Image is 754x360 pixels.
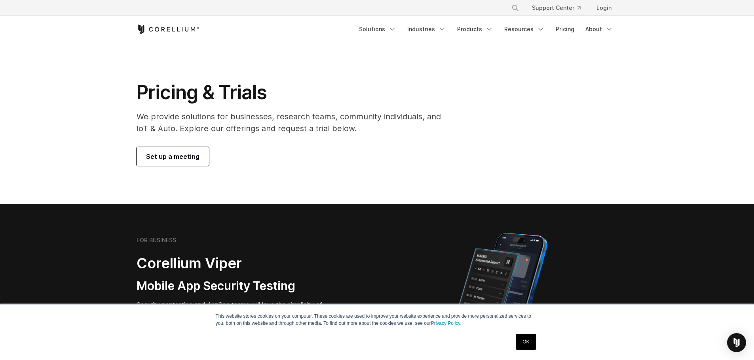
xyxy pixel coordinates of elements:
[137,111,452,134] p: We provide solutions for businesses, research teams, community individuals, and IoT & Auto. Explo...
[137,300,339,328] p: Security pentesting and AppSec teams will love the simplicity of automated report generation comb...
[727,333,746,352] div: Open Intercom Messenger
[137,81,452,104] h1: Pricing & Trials
[354,22,618,36] div: Navigation Menu
[354,22,401,36] a: Solutions
[403,22,451,36] a: Industries
[516,334,536,350] a: OK
[551,22,579,36] a: Pricing
[500,22,549,36] a: Resources
[137,254,339,272] h2: Corellium Viper
[526,1,587,15] a: Support Center
[137,237,176,244] h6: FOR BUSINESS
[581,22,618,36] a: About
[137,147,209,166] a: Set up a meeting
[137,25,199,34] a: Corellium Home
[452,22,498,36] a: Products
[502,1,618,15] div: Navigation Menu
[590,1,618,15] a: Login
[508,1,522,15] button: Search
[146,152,199,161] span: Set up a meeting
[137,279,339,294] h3: Mobile App Security Testing
[216,313,539,327] p: This website stores cookies on your computer. These cookies are used to improve your website expe...
[431,320,462,326] a: Privacy Policy.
